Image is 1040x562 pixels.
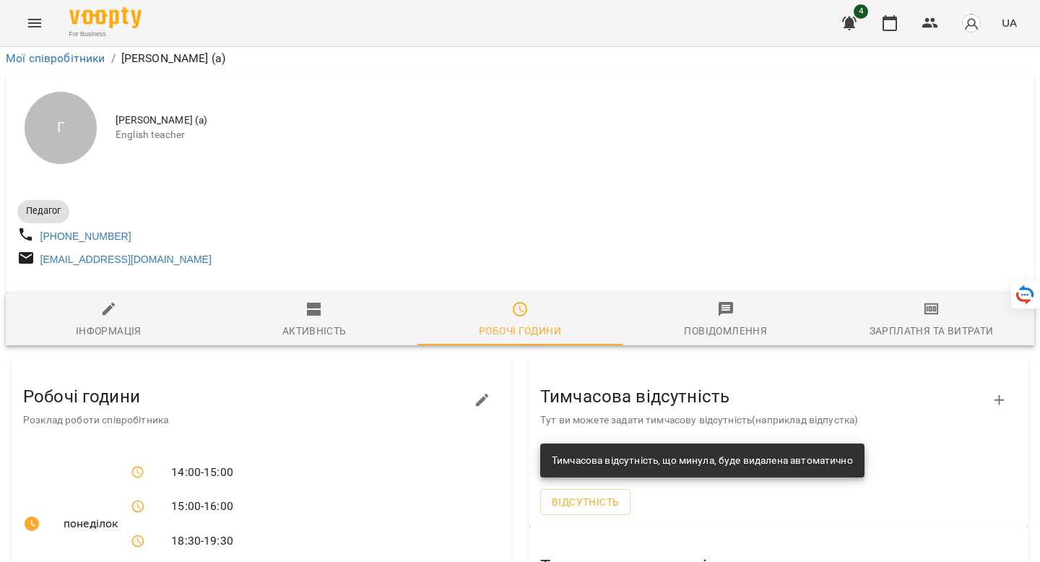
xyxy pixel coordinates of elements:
[282,322,347,340] div: Активність
[552,493,619,511] span: Відсутність
[479,322,561,340] div: Робочі години
[111,50,116,67] li: /
[552,448,853,474] div: Тимчасова відсутність, що минула, буде видалена автоматично
[684,322,767,340] div: Повідомлення
[121,50,226,67] p: [PERSON_NAME] (а)
[69,30,142,39] span: For Business
[996,9,1023,36] button: UA
[961,13,981,33] img: avatar_s.png
[64,515,108,532] span: понеділок
[25,92,97,164] div: Г
[23,413,477,428] p: Розклад роботи співробітника
[6,51,105,65] a: Мої співробітники
[40,254,212,265] a: [EMAIL_ADDRESS][DOMAIN_NAME]
[854,4,868,19] span: 4
[40,230,131,242] a: [PHONE_NUMBER]
[540,387,994,406] h3: Тимчасова відсутність
[17,6,52,40] button: Menu
[116,113,1023,128] span: [PERSON_NAME] (а)
[870,322,994,340] div: Зарплатня та Витрати
[76,322,142,340] div: Інформація
[540,489,630,515] button: Відсутність
[6,50,1034,67] nav: breadcrumb
[171,532,233,550] span: 18:30 - 19:30
[69,7,142,28] img: Voopty Logo
[23,387,477,406] h3: Робочі години
[116,128,1023,142] span: English teacher
[17,204,69,217] span: Педагог
[540,413,994,428] p: Тут ви можете задати тимчасову відсутність(наприклад відпустка)
[171,464,233,481] span: 14:00 - 15:00
[171,498,233,515] span: 15:00 - 16:00
[1002,15,1017,30] span: UA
